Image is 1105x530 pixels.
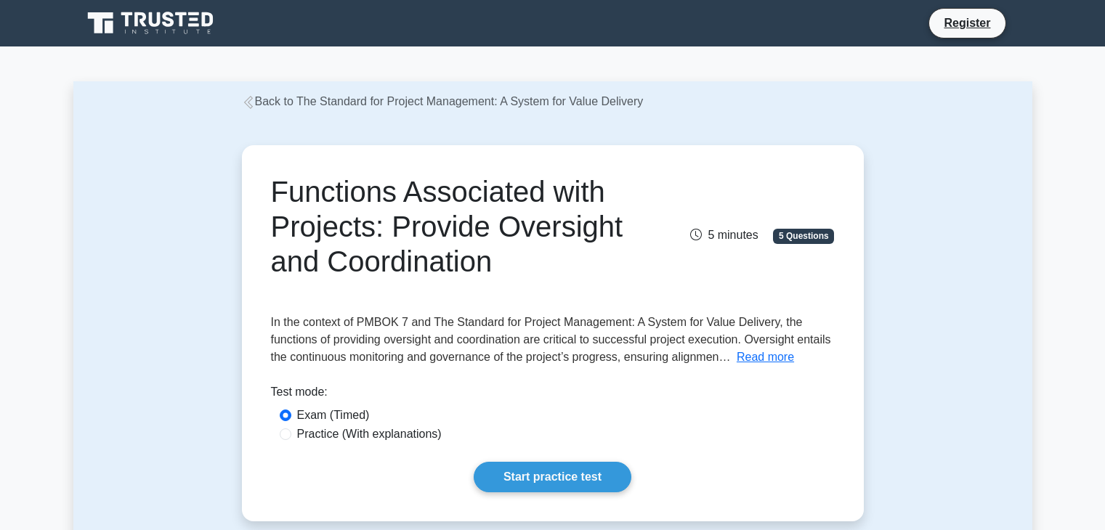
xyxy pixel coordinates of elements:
[935,14,999,32] a: Register
[690,229,758,241] span: 5 minutes
[297,407,370,424] label: Exam (Timed)
[271,174,641,279] h1: Functions Associated with Projects: Provide Oversight and Coordination
[737,348,794,366] button: Read more
[773,229,834,243] span: 5 Questions
[271,383,835,407] div: Test mode:
[242,95,644,107] a: Back to The Standard for Project Management: A System for Value Delivery
[271,316,831,363] span: In the context of PMBOK 7 and The Standard for Project Management: A System for Value Delivery, t...
[297,425,442,443] label: Practice (With explanations)
[474,462,631,492] a: Start practice test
